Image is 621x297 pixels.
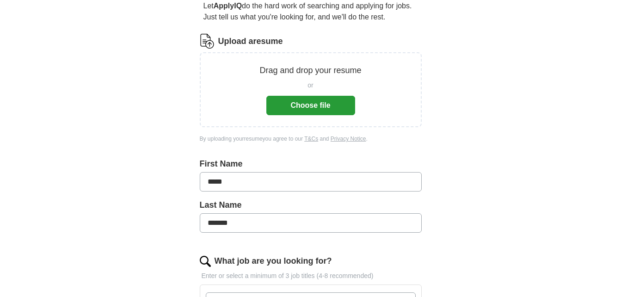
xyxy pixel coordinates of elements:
span: or [307,80,313,90]
p: Drag and drop your resume [259,64,361,77]
a: T&Cs [304,136,318,142]
a: Privacy Notice [331,136,366,142]
label: Last Name [200,199,422,211]
button: Choose file [266,96,355,115]
div: By uploading your resume you agree to our and . [200,135,422,143]
label: Upload a resume [218,35,283,48]
label: What job are you looking for? [215,255,332,267]
img: CV Icon [200,34,215,49]
strong: ApplyIQ [214,2,242,10]
img: search.png [200,256,211,267]
label: First Name [200,158,422,170]
p: Enter or select a minimum of 3 job titles (4-8 recommended) [200,271,422,281]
